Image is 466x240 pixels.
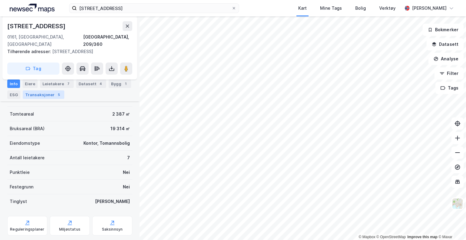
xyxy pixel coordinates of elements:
button: Bokmerker [423,24,464,36]
img: Z [452,198,463,209]
div: Eiendomstype [10,140,40,147]
div: Antall leietakere [10,154,45,161]
button: Analyse [428,53,464,65]
div: Kontor, Tomannsbolig [83,140,130,147]
button: Tags [435,82,464,94]
div: [STREET_ADDRESS] [7,48,127,55]
div: 4 [98,81,104,87]
div: Reguleringsplaner [10,227,44,232]
div: Bolig [355,5,366,12]
div: 5 [56,92,62,98]
div: [STREET_ADDRESS] [7,21,67,31]
button: Datasett [427,38,464,50]
div: Transaksjoner [23,90,64,99]
input: Søk på adresse, matrikkel, gårdeiere, leietakere eller personer [77,4,231,13]
div: Tinglyst [10,198,27,205]
a: OpenStreetMap [377,235,406,239]
a: Improve this map [407,235,437,239]
div: Nei [123,169,130,176]
div: Verktøy [379,5,396,12]
div: 0161, [GEOGRAPHIC_DATA], [GEOGRAPHIC_DATA] [7,33,83,48]
div: Festegrunn [10,183,33,191]
img: logo.a4113a55bc3d86da70a041830d287a7e.svg [10,4,55,13]
div: Nei [123,183,130,191]
div: Bygg [109,79,131,88]
div: Eiere [22,79,38,88]
span: Tilhørende adresser: [7,49,52,54]
div: Saksinnsyn [102,227,123,232]
div: [PERSON_NAME] [412,5,447,12]
div: Kart [298,5,307,12]
div: Leietakere [40,79,74,88]
div: [PERSON_NAME] [95,198,130,205]
div: 19 314 ㎡ [110,125,130,132]
iframe: Chat Widget [436,211,466,240]
div: [GEOGRAPHIC_DATA], 209/360 [83,33,132,48]
div: 2 387 ㎡ [112,110,130,118]
div: Datasett [76,79,106,88]
div: Info [7,79,20,88]
div: Miljøstatus [59,227,80,232]
div: ESG [7,90,20,99]
div: 7 [65,81,71,87]
div: Mine Tags [320,5,342,12]
div: Punktleie [10,169,30,176]
div: Tomteareal [10,110,34,118]
button: Tag [7,63,59,75]
a: Mapbox [359,235,375,239]
div: Bruksareal (BRA) [10,125,45,132]
div: 1 [123,81,129,87]
button: Filter [434,67,464,79]
div: 7 [127,154,130,161]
